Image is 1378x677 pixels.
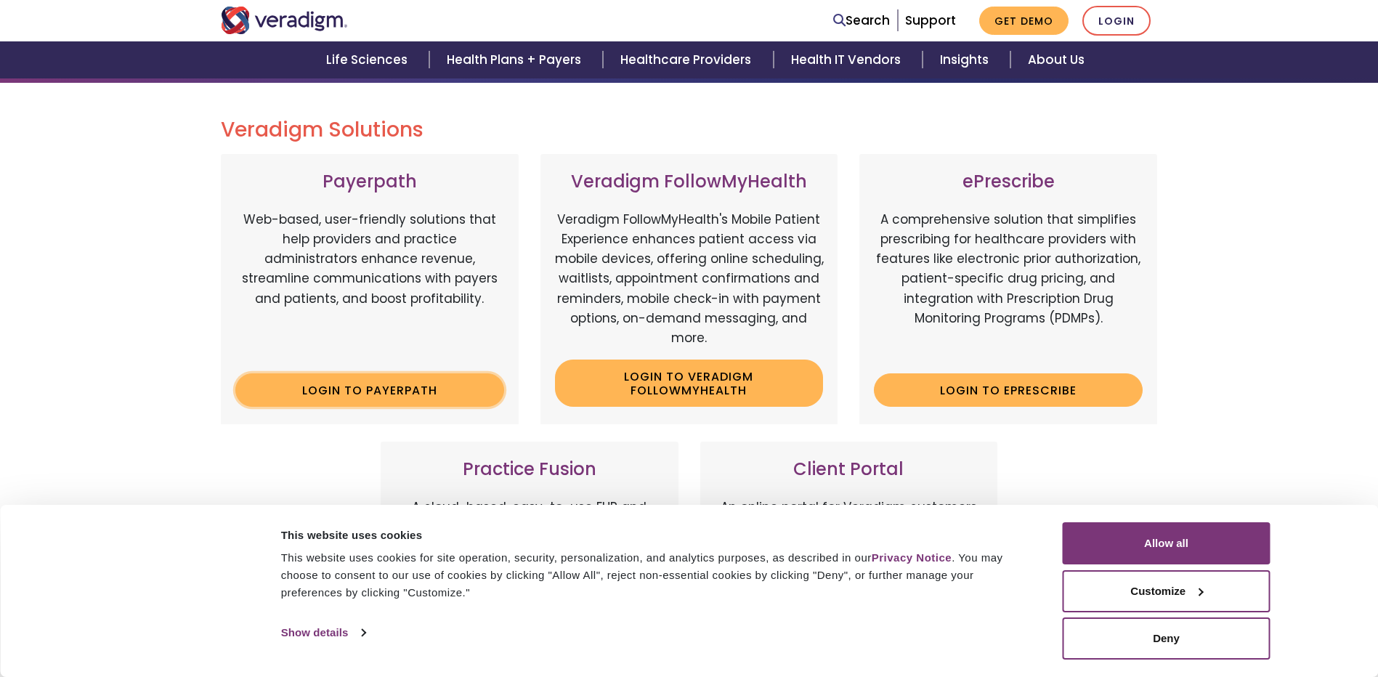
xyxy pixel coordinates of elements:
a: Login [1082,6,1151,36]
a: Insights [923,41,1010,78]
p: An online portal for Veradigm customers to connect with peers, ask questions, share ideas, and st... [715,498,984,616]
a: Show details [281,622,365,644]
h3: ePrescribe [874,171,1143,192]
p: Web-based, user-friendly solutions that help providers and practice administrators enhance revenu... [235,210,504,362]
a: Support [905,12,956,29]
div: This website uses cookies for site operation, security, personalization, and analytics purposes, ... [281,549,1030,601]
h2: Veradigm Solutions [221,118,1158,142]
a: Get Demo [979,7,1069,35]
h3: Payerpath [235,171,504,192]
a: About Us [1010,41,1102,78]
p: A cloud-based, easy-to-use EHR and billing services platform tailored for independent practices. ... [395,498,664,616]
a: Login to Payerpath [235,373,504,407]
h3: Veradigm FollowMyHealth [555,171,824,192]
a: Healthcare Providers [603,41,773,78]
a: Privacy Notice [872,551,952,564]
a: Login to ePrescribe [874,373,1143,407]
a: Health Plans + Payers [429,41,603,78]
button: Customize [1063,570,1270,612]
button: Deny [1063,617,1270,660]
a: Login to Veradigm FollowMyHealth [555,360,824,407]
a: Search [833,11,890,31]
p: Veradigm FollowMyHealth's Mobile Patient Experience enhances patient access via mobile devices, o... [555,210,824,348]
a: Health IT Vendors [774,41,923,78]
button: Allow all [1063,522,1270,564]
img: Veradigm logo [221,7,348,34]
h3: Client Portal [715,459,984,480]
h3: Practice Fusion [395,459,664,480]
p: A comprehensive solution that simplifies prescribing for healthcare providers with features like ... [874,210,1143,362]
div: This website uses cookies [281,527,1030,544]
a: Life Sciences [309,41,429,78]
